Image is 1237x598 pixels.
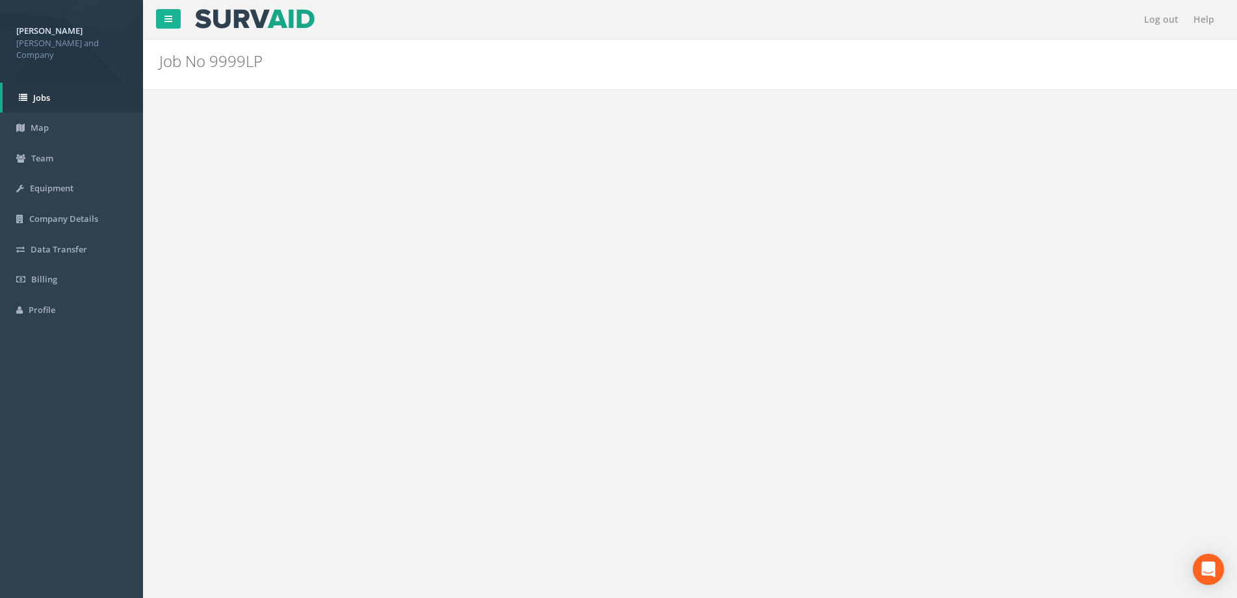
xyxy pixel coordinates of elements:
h2: Job No 9999LP [159,53,1041,70]
a: Jobs [3,83,143,113]
span: Data Transfer [31,243,87,255]
span: Team [31,152,53,164]
span: Map [31,122,49,133]
strong: [PERSON_NAME] [16,25,83,36]
div: Open Intercom Messenger [1193,554,1224,585]
a: [PERSON_NAME] [PERSON_NAME] and Company [16,21,127,61]
span: Profile [29,304,55,316]
span: Equipment [30,182,73,194]
span: Jobs [33,92,50,103]
span: [PERSON_NAME] and Company [16,37,127,61]
span: Billing [31,273,57,285]
span: Company Details [29,213,98,224]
